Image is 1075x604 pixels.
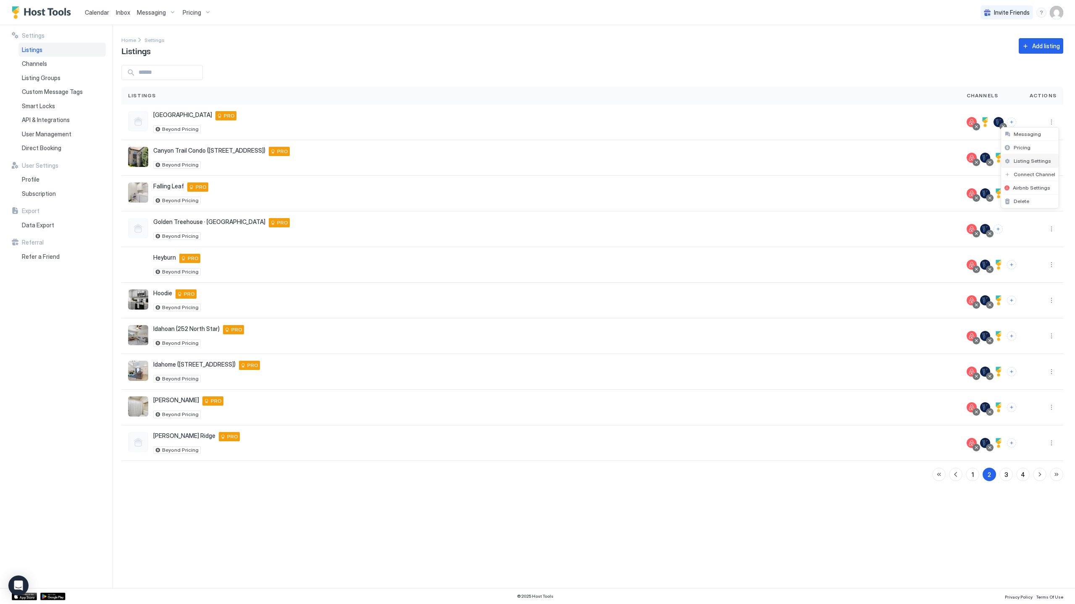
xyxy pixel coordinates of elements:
span: Connect Channel [1014,171,1055,177]
span: Delete [1014,198,1029,204]
span: Listing Settings [1014,158,1051,164]
span: Messaging [1014,131,1041,137]
span: Pricing [1014,144,1030,151]
span: Airbnb Settings [1013,185,1050,191]
div: Open Intercom Messenger [8,575,29,596]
